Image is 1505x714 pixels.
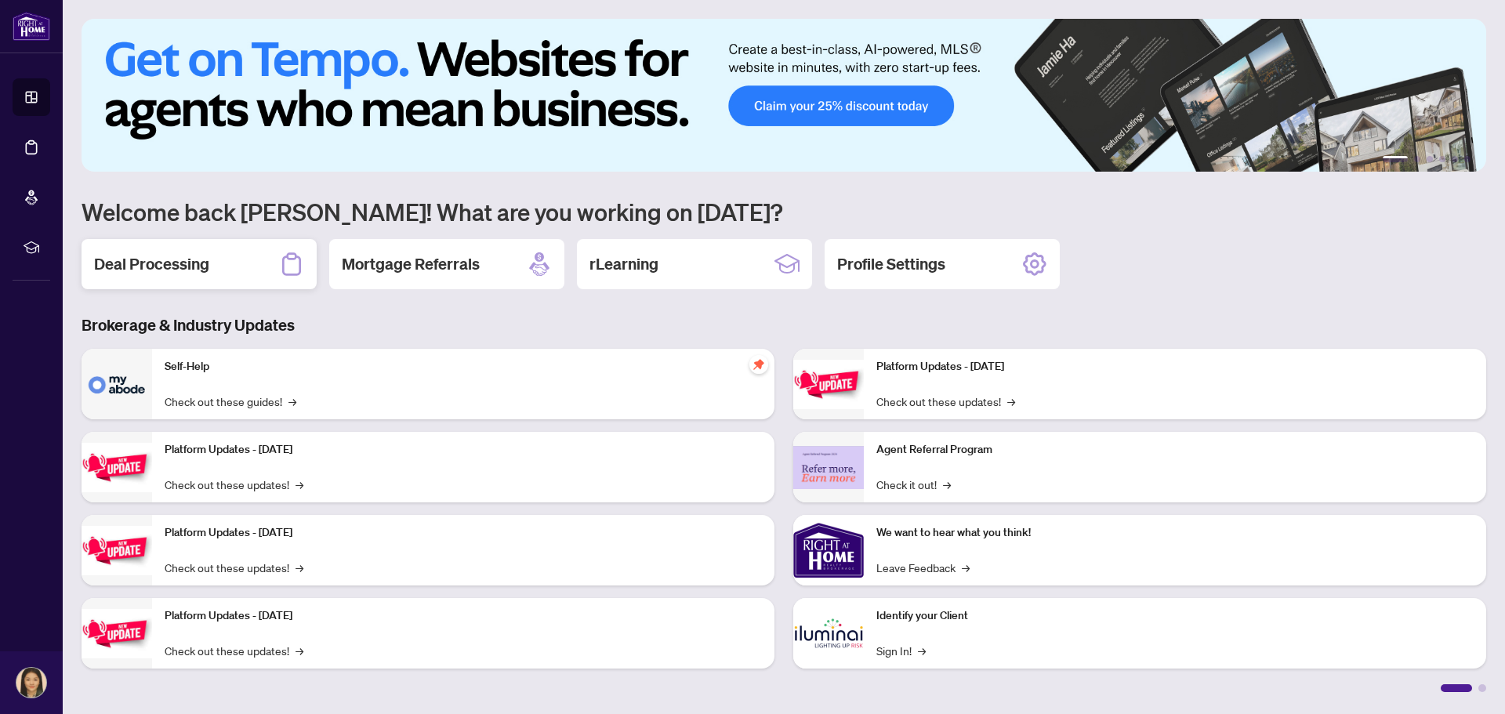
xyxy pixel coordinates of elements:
[1007,393,1015,410] span: →
[793,360,864,409] img: Platform Updates - June 23, 2025
[165,642,303,659] a: Check out these updates!→
[962,559,970,576] span: →
[165,559,303,576] a: Check out these updates!→
[296,642,303,659] span: →
[1427,156,1433,162] button: 3
[82,197,1486,227] h1: Welcome back [PERSON_NAME]! What are you working on [DATE]?
[94,253,209,275] h2: Deal Processing
[1464,156,1471,162] button: 6
[1452,156,1458,162] button: 5
[1383,156,1408,162] button: 1
[876,358,1474,375] p: Platform Updates - [DATE]
[82,19,1486,172] img: Slide 0
[793,446,864,489] img: Agent Referral Program
[749,355,768,374] span: pushpin
[943,476,951,493] span: →
[876,441,1474,458] p: Agent Referral Program
[13,12,50,41] img: logo
[165,607,762,625] p: Platform Updates - [DATE]
[876,607,1474,625] p: Identify your Client
[165,393,296,410] a: Check out these guides!→
[82,314,1486,336] h3: Brokerage & Industry Updates
[82,526,152,575] img: Platform Updates - July 21, 2025
[876,642,926,659] a: Sign In!→
[876,393,1015,410] a: Check out these updates!→
[296,476,303,493] span: →
[16,668,46,698] img: Profile Icon
[82,349,152,419] img: Self-Help
[1414,156,1420,162] button: 2
[165,358,762,375] p: Self-Help
[165,524,762,542] p: Platform Updates - [DATE]
[793,598,864,669] img: Identify your Client
[876,476,951,493] a: Check it out!→
[165,476,303,493] a: Check out these updates!→
[876,524,1474,542] p: We want to hear what you think!
[165,441,762,458] p: Platform Updates - [DATE]
[837,253,945,275] h2: Profile Settings
[296,559,303,576] span: →
[82,609,152,658] img: Platform Updates - July 8, 2025
[342,253,480,275] h2: Mortgage Referrals
[876,559,970,576] a: Leave Feedback→
[793,515,864,585] img: We want to hear what you think!
[288,393,296,410] span: →
[1442,659,1489,706] button: Open asap
[82,443,152,492] img: Platform Updates - September 16, 2025
[918,642,926,659] span: →
[1439,156,1445,162] button: 4
[589,253,658,275] h2: rLearning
